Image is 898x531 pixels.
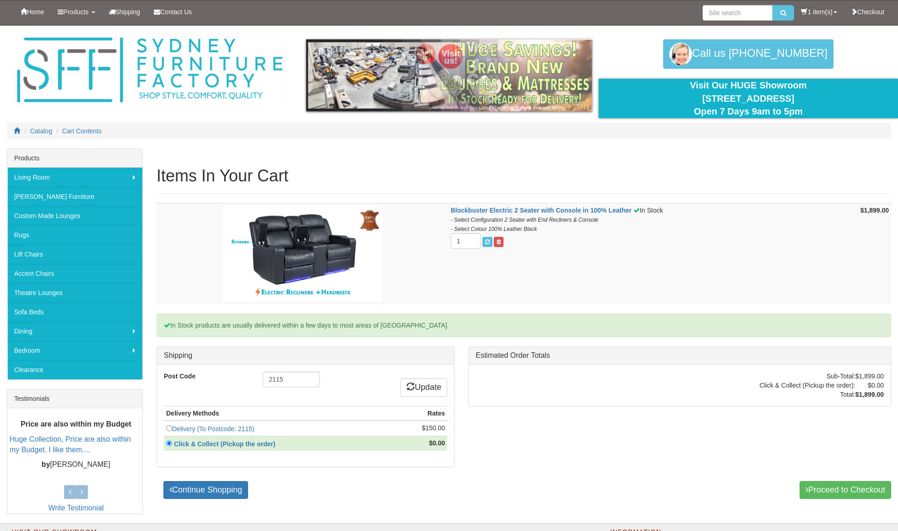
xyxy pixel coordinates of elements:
[157,372,256,381] label: Post Code
[172,440,281,448] a: Click & Collect (Pickup the order)
[12,35,287,106] img: Sydney Furniture Factory
[844,0,891,23] a: Checkout
[7,322,142,341] a: Dining
[394,421,447,436] td: $150.00
[800,481,891,499] a: Proceed to Checkout
[606,79,891,118] div: Visit Our HUGE Showroom [STREET_ADDRESS] Open 7 Days 9am to 5pm
[30,127,52,135] a: Catalog
[174,440,276,448] strong: Click & Collect (Pickup the order)
[147,0,199,23] a: Contact Us
[160,8,192,16] span: Contact Us
[451,226,537,232] i: - Select Colour 100% Leather Black
[42,461,50,469] b: by
[7,389,142,408] div: Testimonials
[7,264,142,283] a: Accent Chairs
[51,0,102,23] a: Products
[400,378,447,397] a: Update
[157,313,891,337] div: In Stock products are usually delivered within a few days to most areas of [GEOGRAPHIC_DATA].
[759,372,855,381] td: Sub-Total:
[48,504,103,512] a: Write Testimonial
[10,435,131,454] a: Huge Collection, Price are also within my Budget. I like them....
[7,283,142,302] a: Theatre Lounges
[7,360,142,379] a: Clearance
[163,481,248,499] a: Continue Shopping
[759,381,855,390] td: Click & Collect (Pickup the order):
[427,410,445,417] strong: Rates
[855,391,884,398] strong: $1,899.00
[794,0,844,23] a: 1 item(s)
[172,425,254,432] a: Delivery (To Postcode: 2115)
[429,439,445,447] strong: $0.00
[7,168,142,187] a: Living Room
[7,341,142,360] a: Bedroom
[306,39,592,111] img: spring-sale.gif
[759,390,855,399] td: Total:
[860,207,889,214] strong: $1,899.00
[449,203,833,305] td: In Stock
[166,410,219,417] strong: Delivery Methods
[7,225,142,245] a: Rugs
[855,372,884,381] td: $1,899.00
[855,381,884,390] td: $0.00
[703,5,773,21] input: Site search
[27,8,44,16] span: Home
[63,8,88,16] span: Products
[10,460,142,471] p: [PERSON_NAME]
[115,8,141,16] span: Shipping
[62,127,102,135] a: Cart Contents
[476,351,884,360] h3: Estimated Order Totals
[21,420,131,428] b: Price are also within my Budget
[222,206,383,302] img: Blockbuster Electric 2 Seater with Console in 100% Leather
[7,187,142,206] a: [PERSON_NAME] Furniture
[14,0,51,23] a: Home
[7,149,142,168] div: Products
[451,217,599,223] i: - Select Configuration 2 Seater with End Recliners & Console
[164,351,447,360] h3: Shipping
[7,302,142,322] a: Sofa Beds
[102,0,147,23] a: Shipping
[7,206,142,225] a: Custom Made Lounges
[7,245,142,264] a: Lift Chairs
[451,207,632,214] a: Blockbuster Electric 2 Seater with Console in 100% Leather
[157,167,891,185] h1: Items In Your Cart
